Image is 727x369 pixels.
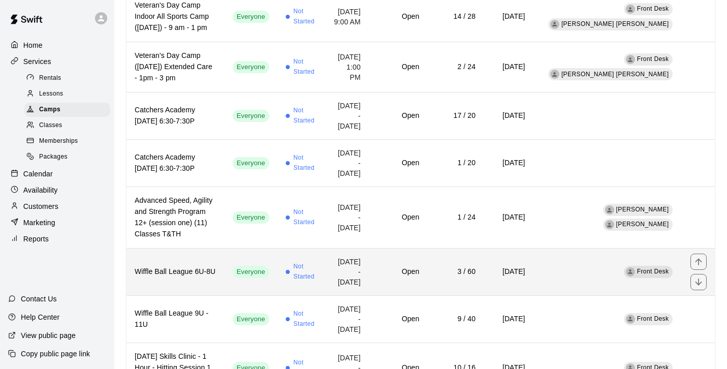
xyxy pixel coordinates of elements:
[23,234,49,244] p: Reports
[605,220,614,229] div: Sterling Perry
[326,139,369,187] td: [DATE] - [DATE]
[294,153,318,173] span: Not Started
[39,152,68,162] span: Packages
[435,61,476,73] h6: 2 / 24
[233,213,269,223] span: Everyone
[492,11,525,22] h6: [DATE]
[326,248,369,295] td: [DATE] - [DATE]
[233,159,269,168] span: Everyone
[377,61,419,73] h6: Open
[135,195,216,240] h6: Advanced Speed, Agility and Strength Program 12+ (session one) (11) Classes T&TH
[377,11,419,22] h6: Open
[326,295,369,343] td: [DATE] - [DATE]
[637,268,669,275] span: Front Desk
[24,134,110,148] div: Memberships
[8,166,106,181] a: Calendar
[233,267,269,277] span: Everyone
[626,267,635,276] div: Front Desk
[8,231,106,247] a: Reports
[492,61,525,73] h6: [DATE]
[8,54,106,69] div: Services
[492,212,525,223] h6: [DATE]
[377,110,419,121] h6: Open
[21,294,57,304] p: Contact Us
[23,185,58,195] p: Availability
[233,61,269,73] div: This service is visible to all of your customers
[233,157,269,169] div: This service is visible to all of your customers
[8,215,106,230] a: Marketing
[23,201,58,211] p: Customers
[23,218,55,228] p: Marketing
[233,315,269,324] span: Everyone
[21,312,59,322] p: Help Center
[435,212,476,223] h6: 1 / 24
[377,314,419,325] h6: Open
[233,111,269,121] span: Everyone
[294,262,318,282] span: Not Started
[435,314,476,325] h6: 9 / 40
[39,89,64,99] span: Lessons
[616,221,669,228] span: [PERSON_NAME]
[492,110,525,121] h6: [DATE]
[294,106,318,126] span: Not Started
[637,55,669,63] span: Front Desk
[8,38,106,53] a: Home
[377,158,419,169] h6: Open
[24,71,110,85] div: Rentals
[637,315,669,322] span: Front Desk
[377,212,419,223] h6: Open
[21,349,90,359] p: Copy public page link
[690,254,707,270] button: move item up
[24,118,110,133] div: Classes
[24,134,114,149] a: Memberships
[326,42,369,92] td: [DATE] 1:00 PM
[39,136,78,146] span: Memberships
[294,57,318,77] span: Not Started
[135,152,216,174] h6: Catchers Academy [DATE] 6:30-7:30P
[24,86,114,102] a: Lessons
[39,105,60,115] span: Camps
[233,211,269,224] div: This service is visible to all of your customers
[24,103,110,117] div: Camps
[561,20,669,27] span: [PERSON_NAME] [PERSON_NAME]
[492,158,525,169] h6: [DATE]
[23,56,51,67] p: Services
[233,313,269,325] div: This service is visible to all of your customers
[233,12,269,22] span: Everyone
[550,70,559,79] div: Billy Jack Ryan
[233,266,269,278] div: This service is visible to all of your customers
[39,120,62,131] span: Classes
[24,87,110,101] div: Lessons
[24,118,114,134] a: Classes
[233,63,269,72] span: Everyone
[626,55,635,64] div: Front Desk
[294,7,318,27] span: Not Started
[435,110,476,121] h6: 17 / 20
[326,92,369,139] td: [DATE] - [DATE]
[24,70,114,86] a: Rentals
[8,199,106,214] div: Customers
[550,20,559,29] div: Billy Jack Ryan
[24,149,114,165] a: Packages
[24,150,110,164] div: Packages
[135,105,216,127] h6: Catchers Academy [DATE] 6:30-7:30P
[294,207,318,228] span: Not Started
[24,102,114,118] a: Camps
[8,182,106,198] a: Availability
[294,309,318,329] span: Not Started
[135,50,216,84] h6: Veteran's Day Camp ([DATE]) Extended Care - 1pm - 3 pm
[233,110,269,122] div: This service is visible to all of your customers
[135,308,216,330] h6: Wiffle Ball League 9U - 11U
[605,205,614,214] div: Rafael Betances
[233,11,269,23] div: This service is visible to all of your customers
[626,5,635,14] div: Front Desk
[561,71,669,78] span: [PERSON_NAME] [PERSON_NAME]
[637,5,669,12] span: Front Desk
[435,266,476,278] h6: 3 / 60
[616,206,669,213] span: [PERSON_NAME]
